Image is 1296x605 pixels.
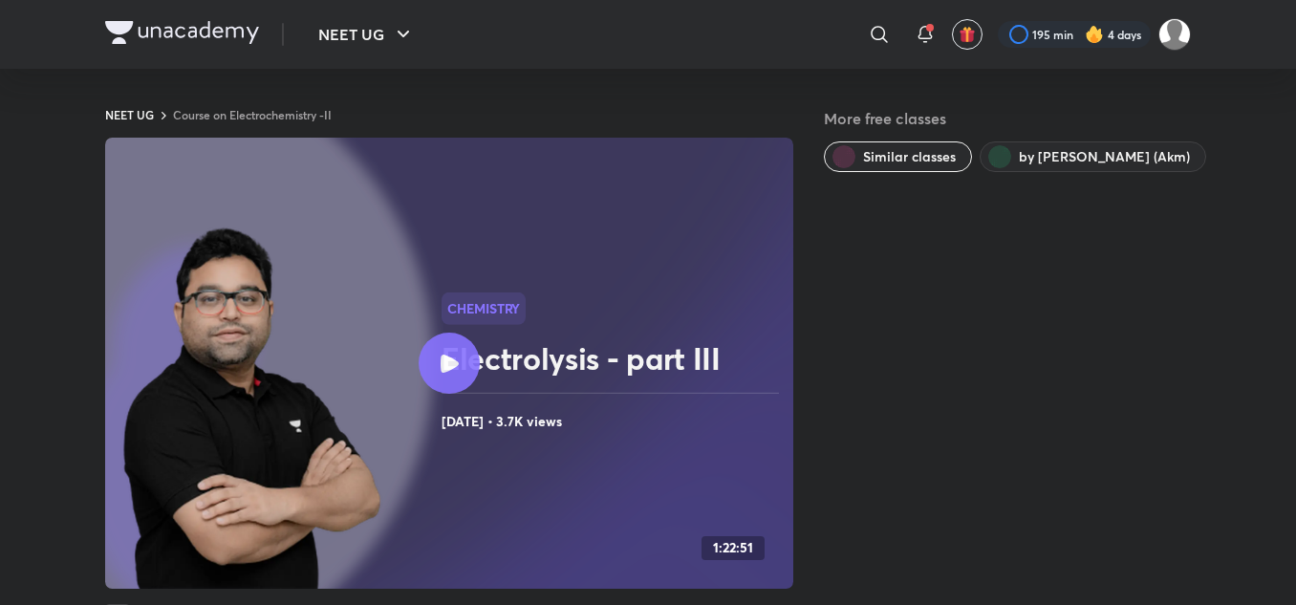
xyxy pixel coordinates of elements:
span: Similar classes [863,147,956,166]
h4: 1:22:51 [713,540,753,556]
button: by Ajay Mishra (Akm) [980,141,1206,172]
a: NEET UG [105,107,154,122]
a: Company Logo [105,21,259,49]
a: Course on Electrochemistry -II [173,107,332,122]
button: Similar classes [824,141,972,172]
h4: [DATE] • 3.7K views [442,409,786,434]
img: Mahi Singh [1158,18,1191,51]
button: avatar [952,19,983,50]
h2: Electrolysis - part III [442,339,786,378]
img: avatar [959,26,976,43]
img: Company Logo [105,21,259,44]
button: NEET UG [307,15,426,54]
h5: More free classes [824,107,1191,130]
span: by Ajay Mishra (Akm) [1019,147,1190,166]
img: streak [1085,25,1104,44]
